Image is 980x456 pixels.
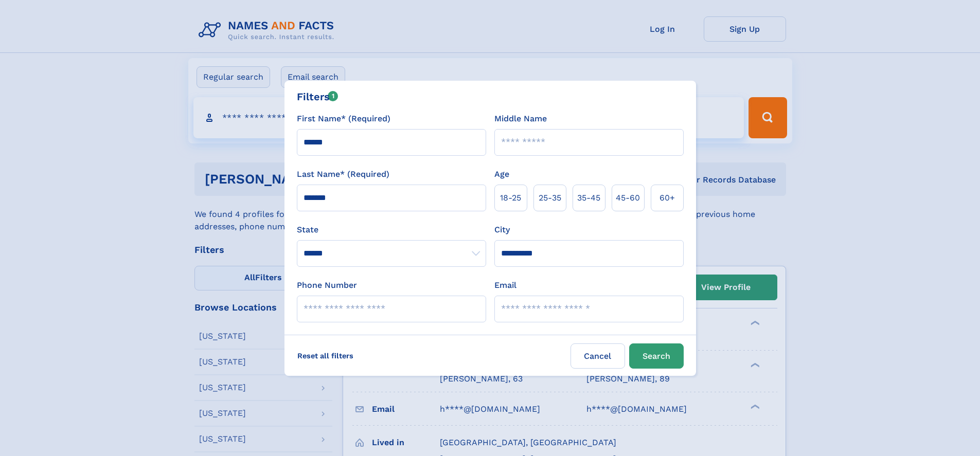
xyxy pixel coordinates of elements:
[539,192,561,204] span: 25‑35
[494,279,516,291] label: Email
[297,224,486,236] label: State
[291,343,360,368] label: Reset all filters
[297,89,338,104] div: Filters
[571,343,625,369] label: Cancel
[629,343,684,369] button: Search
[297,168,389,180] label: Last Name* (Required)
[577,192,600,204] span: 35‑45
[297,113,390,125] label: First Name* (Required)
[494,224,510,236] label: City
[494,168,509,180] label: Age
[616,192,640,204] span: 45‑60
[500,192,521,204] span: 18‑25
[660,192,675,204] span: 60+
[297,279,357,291] label: Phone Number
[494,113,547,125] label: Middle Name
